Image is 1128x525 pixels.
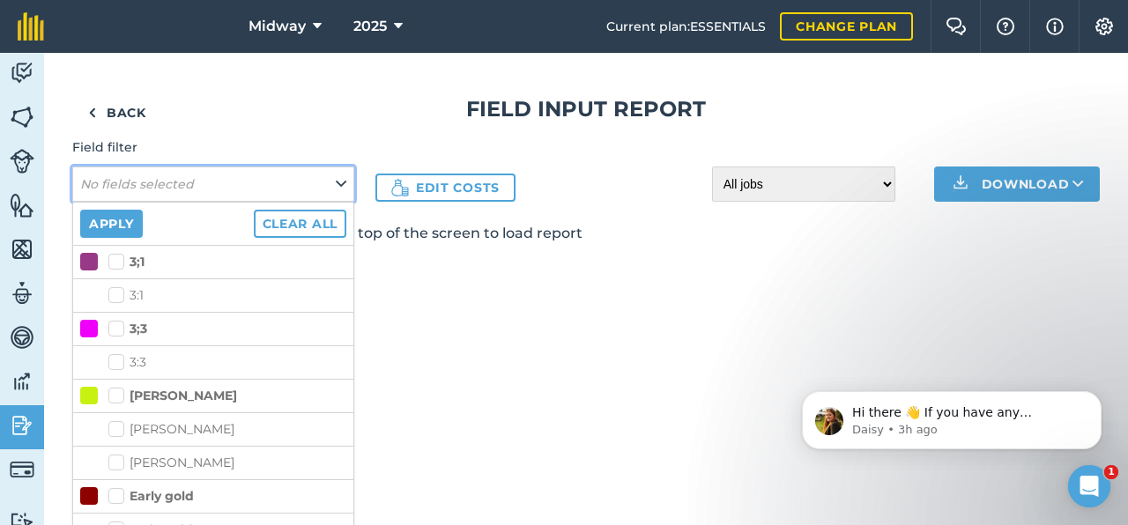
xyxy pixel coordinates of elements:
[77,51,303,118] span: Hi there 👋 If you have any questions about our pricing or which plan is right for you, I’m here t...
[77,68,304,84] p: Message from Daisy, sent 3h ago
[10,104,34,130] img: svg+xml;base64,PHN2ZyB4bWxucz0iaHR0cDovL3d3dy53My5vcmcvMjAwMC9zdmciIHdpZHRoPSI1NiIgaGVpZ2h0PSI2MC...
[606,17,766,36] span: Current plan : ESSENTIALS
[353,16,387,37] span: 2025
[80,210,143,238] button: Apply
[1068,465,1110,507] iframe: Intercom live chat
[995,18,1016,35] img: A question mark icon
[249,16,306,37] span: Midway
[130,488,194,504] strong: Early gold
[10,149,34,174] img: svg+xml;base64,PD94bWwgdmVyc2lvbj0iMS4wIiBlbmNvZGluZz0idXRmLTgiPz4KPCEtLSBHZW5lcmF0b3I6IEFkb2JlIE...
[72,223,1100,244] p: Select fields using the dropdown at the top of the screen to load report
[26,37,326,95] div: message notification from Daisy, 3h ago. Hi there 👋 If you have any questions about our pricing o...
[72,95,162,130] a: Back
[72,95,1100,123] h1: Field Input Report
[10,60,34,86] img: svg+xml;base64,PD94bWwgdmVyc2lvbj0iMS4wIiBlbmNvZGluZz0idXRmLTgiPz4KPCEtLSBHZW5lcmF0b3I6IEFkb2JlIE...
[108,353,346,372] label: 3:3
[1094,18,1115,35] img: A cog icon
[946,18,967,35] img: Two speech bubbles overlapping with the left bubble in the forefront
[80,176,194,192] em: No fields selected
[10,280,34,307] img: svg+xml;base64,PD94bWwgdmVyc2lvbj0iMS4wIiBlbmNvZGluZz0idXRmLTgiPz4KPCEtLSBHZW5lcmF0b3I6IEFkb2JlIE...
[130,388,237,403] strong: [PERSON_NAME]
[1104,465,1118,479] span: 1
[10,324,34,351] img: svg+xml;base64,PD94bWwgdmVyc2lvbj0iMS4wIiBlbmNvZGluZz0idXRmLTgiPz4KPCEtLSBHZW5lcmF0b3I6IEFkb2JlIE...
[130,321,147,336] strong: 3;3
[375,174,516,202] a: Edit costs
[108,286,346,305] label: 3:1
[254,210,346,238] button: Clear all
[10,412,34,439] img: svg+xml;base64,PD94bWwgdmVyc2lvbj0iMS4wIiBlbmNvZGluZz0idXRmLTgiPz4KPCEtLSBHZW5lcmF0b3I6IEFkb2JlIE...
[40,53,68,81] img: Profile image for Daisy
[10,192,34,218] img: svg+xml;base64,PHN2ZyB4bWxucz0iaHR0cDovL3d3dy53My5vcmcvMjAwMC9zdmciIHdpZHRoPSI1NiIgaGVpZ2h0PSI2MC...
[391,179,409,196] img: Icon showing a money bag
[18,12,44,41] img: fieldmargin Logo
[950,174,971,195] img: Download icon
[88,102,96,123] img: svg+xml;base64,PHN2ZyB4bWxucz0iaHR0cDovL3d3dy53My5vcmcvMjAwMC9zdmciIHdpZHRoPSI5IiBoZWlnaHQ9IjI0Ii...
[10,368,34,395] img: svg+xml;base64,PD94bWwgdmVyc2lvbj0iMS4wIiBlbmNvZGluZz0idXRmLTgiPz4KPCEtLSBHZW5lcmF0b3I6IEFkb2JlIE...
[10,457,34,482] img: svg+xml;base64,PD94bWwgdmVyc2lvbj0iMS4wIiBlbmNvZGluZz0idXRmLTgiPz4KPCEtLSBHZW5lcmF0b3I6IEFkb2JlIE...
[108,420,346,439] label: [PERSON_NAME]
[108,454,346,472] label: [PERSON_NAME]
[775,354,1128,477] iframe: Intercom notifications message
[72,166,354,202] button: No fields selected
[72,137,354,157] h4: Field filter
[934,166,1100,202] button: Download
[780,12,913,41] a: Change plan
[1046,16,1064,37] img: svg+xml;base64,PHN2ZyB4bWxucz0iaHR0cDovL3d3dy53My5vcmcvMjAwMC9zdmciIHdpZHRoPSIxNyIgaGVpZ2h0PSIxNy...
[130,254,145,270] strong: 3;1
[10,236,34,262] img: svg+xml;base64,PHN2ZyB4bWxucz0iaHR0cDovL3d3dy53My5vcmcvMjAwMC9zdmciIHdpZHRoPSI1NiIgaGVpZ2h0PSI2MC...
